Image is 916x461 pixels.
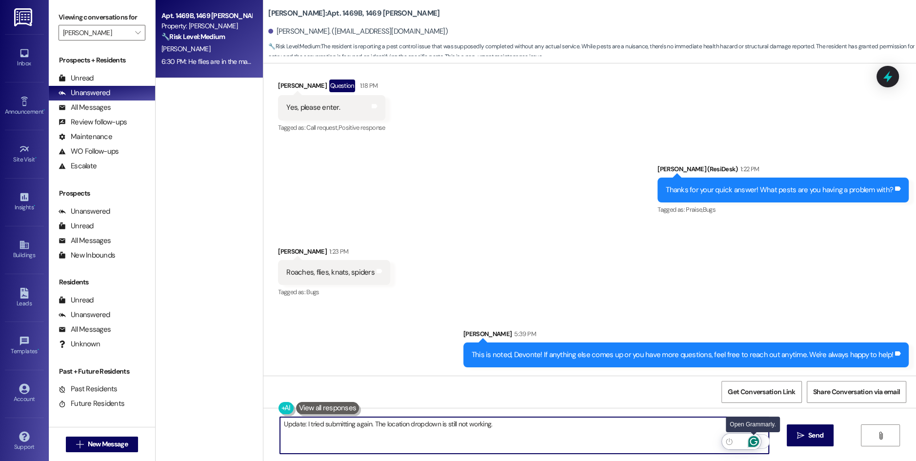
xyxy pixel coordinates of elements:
span: Bugs [306,288,319,296]
span: Share Conversation via email [813,387,900,397]
div: 1:22 PM [738,164,759,174]
label: Viewing conversations for [59,10,145,25]
div: Residents [49,277,155,287]
div: 1:18 PM [358,80,378,91]
strong: 🔧 Risk Level: Medium [161,32,225,41]
a: Leads [5,285,44,311]
strong: 🔧 Risk Level: Medium [268,42,320,50]
div: Future Residents [59,399,124,409]
span: • [35,155,37,161]
button: Share Conversation via email [807,381,906,403]
div: WO Follow-ups [59,146,119,157]
div: 1:23 PM [327,246,348,257]
div: 5:39 PM [512,329,536,339]
div: Escalate [59,161,97,171]
div: Roaches, flies, knats, spiders [286,267,375,278]
button: Send [787,424,834,446]
i:  [876,432,884,440]
span: • [38,346,39,353]
span: Bugs [703,205,716,214]
i:  [797,432,804,440]
a: Templates • [5,333,44,359]
a: Support [5,428,44,455]
div: New Inbounds [59,250,115,261]
div: Unanswered [59,88,110,98]
a: Site Visit • [5,141,44,167]
span: Send [808,430,823,441]
div: Prospects + Residents [49,55,155,65]
div: [PERSON_NAME] [278,80,385,95]
div: Prospects [49,188,155,199]
div: Unread [59,295,94,305]
div: Unread [59,73,94,83]
img: ResiDesk Logo [14,8,34,26]
div: [PERSON_NAME]. ([EMAIL_ADDRESS][DOMAIN_NAME]) [268,26,448,37]
span: New Message [88,439,128,449]
div: Yes, please enter. [286,102,340,113]
div: Unanswered [59,206,110,217]
button: New Message [66,437,138,452]
div: All Messages [59,324,111,335]
span: [PERSON_NAME] [161,44,210,53]
div: Tagged as: [278,120,385,135]
span: : The resident is reporting a pest control issue that was supposedly completed without any actual... [268,41,916,62]
button: Get Conversation Link [721,381,801,403]
div: Unanswered [59,310,110,320]
div: [PERSON_NAME] [463,329,909,342]
span: • [34,202,35,209]
div: Unknown [59,339,100,349]
a: Insights • [5,189,44,215]
a: Inbox [5,45,44,71]
div: Tagged as: [657,202,909,217]
i:  [135,29,140,37]
div: Property: [PERSON_NAME] [161,21,252,31]
div: Past + Future Residents [49,366,155,377]
div: Question [329,80,355,92]
span: Get Conversation Link [728,387,795,397]
span: Praise , [686,205,702,214]
div: Unread [59,221,94,231]
div: [PERSON_NAME] [278,246,390,260]
i:  [76,441,83,448]
div: Past Residents [59,384,118,394]
div: Tagged as: [278,285,390,299]
div: Maintenance [59,132,112,142]
div: Thanks for your quick answer! What pests are you having a problem with? [666,185,893,195]
div: Apt. 1469B, 1469 [PERSON_NAME] [161,11,252,21]
a: Account [5,381,44,407]
span: • [43,107,45,114]
textarea: To enrich screen reader interactions, please activate Accessibility in Grammarly extension settings [280,417,768,454]
span: Positive response [339,123,385,132]
div: This is noted, Devonte! If anything else comes up or you have more questions, feel free to reach ... [472,350,893,360]
div: [PERSON_NAME] (ResiDesk) [657,164,909,178]
span: Call request , [306,123,339,132]
input: All communities [63,25,130,40]
div: Review follow-ups [59,117,127,127]
b: [PERSON_NAME]: Apt. 1469B, 1469 [PERSON_NAME] [268,8,439,19]
div: All Messages [59,236,111,246]
div: All Messages [59,102,111,113]
a: Buildings [5,237,44,263]
div: 6:30 PM: He flies are in the master bathroom, kitchen and the closet in the master bedroom [161,57,420,66]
